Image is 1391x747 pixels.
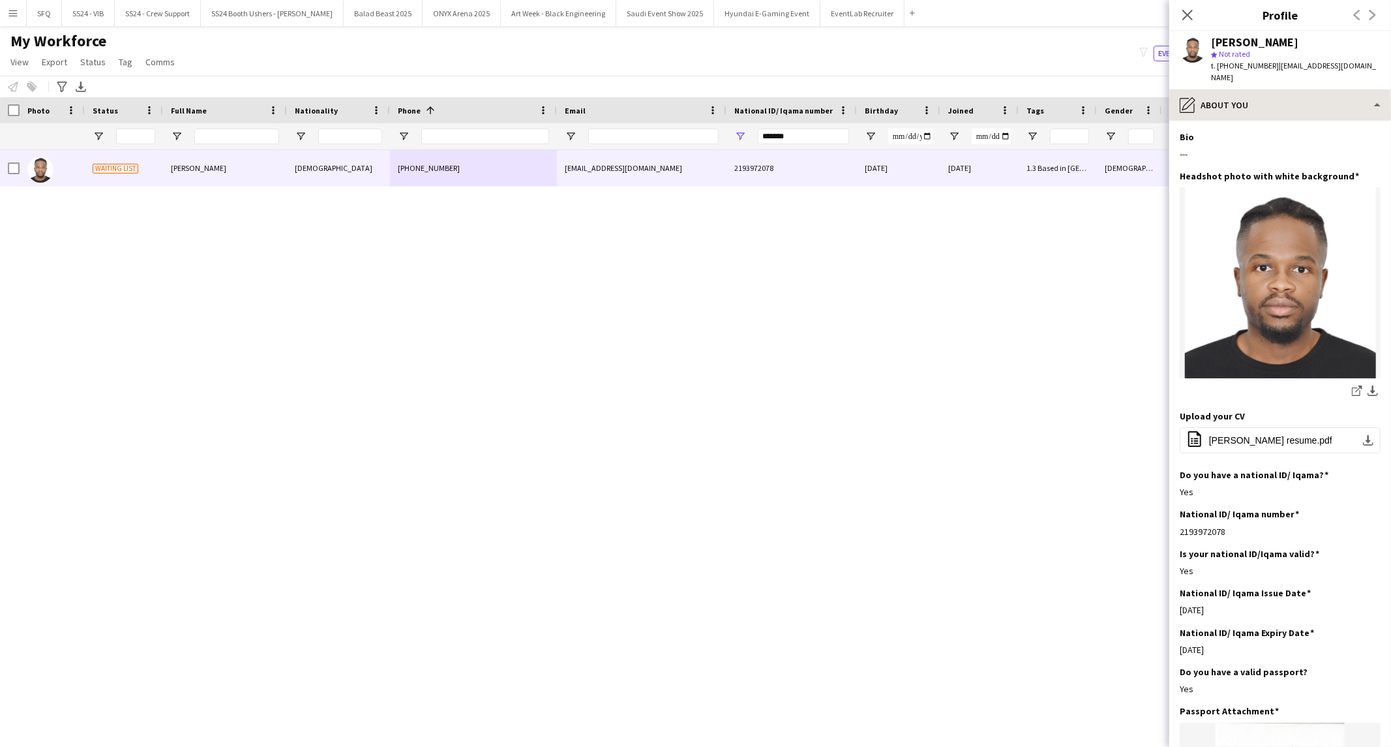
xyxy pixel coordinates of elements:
[295,130,307,142] button: Open Filter Menu
[714,1,820,26] button: Hyundai E-Gaming Event
[1097,150,1162,186] div: [DEMOGRAPHIC_DATA]
[565,106,586,115] span: Email
[1209,435,1332,446] span: [PERSON_NAME] resume.pdf
[557,150,726,186] div: [EMAIL_ADDRESS][DOMAIN_NAME]
[565,130,576,142] button: Open Filter Menu
[972,129,1011,144] input: Joined Filter Input
[1128,129,1154,144] input: Gender Filter Input
[80,56,106,68] span: Status
[73,79,89,95] app-action-btn: Export XLSX
[865,106,898,115] span: Birthday
[1105,106,1133,115] span: Gender
[27,106,50,115] span: Photo
[1180,469,1328,481] h3: Do you have a national ID/ Iqama?
[1180,666,1308,678] h3: Do you have a valid passport?
[93,106,118,115] span: Status
[588,129,719,144] input: Email Filter Input
[1180,187,1381,378] img: a9d1f81e-f2f7-4c0a-ac5c-d5d7a2b905a3.jpeg
[115,1,201,26] button: SS24 - Crew Support
[201,1,344,26] button: SS24 Booth Ushers - [PERSON_NAME]
[287,150,390,186] div: [DEMOGRAPHIC_DATA]
[113,53,138,70] a: Tag
[27,157,53,183] img: Faisal Ibrahim
[1180,604,1381,616] div: [DATE]
[1169,7,1391,23] h3: Profile
[1180,644,1381,656] div: [DATE]
[1180,410,1245,422] h3: Upload your CV
[1180,131,1194,143] h3: Bio
[145,56,175,68] span: Comms
[734,163,773,173] span: 2193972078
[857,150,940,186] div: [DATE]
[1180,548,1319,560] h3: Is your national ID/Iqama valid?
[1211,37,1298,48] div: [PERSON_NAME]
[390,150,557,186] div: [PHONE_NUMBER]
[1180,148,1381,160] div: ---
[398,106,421,115] span: Phone
[1180,683,1381,695] div: Yes
[116,129,155,144] input: Status Filter Input
[295,106,338,115] span: Nationality
[1154,46,1219,61] button: Everyone8,338
[1211,61,1376,82] span: | [EMAIL_ADDRESS][DOMAIN_NAME]
[1180,526,1381,538] div: 2193972078
[171,106,207,115] span: Full Name
[734,106,833,115] span: National ID/ Iqama number
[423,1,501,26] button: ONYX Arena 2025
[344,1,423,26] button: Balad Beast 2025
[888,129,933,144] input: Birthday Filter Input
[1180,565,1381,577] div: Yes
[1180,170,1359,182] h3: Headshot photo with white background
[1180,486,1381,498] div: Yes
[948,106,974,115] span: Joined
[1050,129,1089,144] input: Tags Filter Input
[398,130,410,142] button: Open Filter Menu
[820,1,905,26] button: EventLab Recruiter
[119,56,132,68] span: Tag
[1219,49,1250,59] span: Not rated
[27,1,62,26] button: SFQ
[1026,106,1044,115] span: Tags
[948,130,960,142] button: Open Filter Menu
[1105,130,1116,142] button: Open Filter Menu
[616,1,714,26] button: Saudi Event Show 2025
[421,129,549,144] input: Phone Filter Input
[75,53,111,70] a: Status
[758,129,849,144] input: National ID/ Iqama number Filter Input
[1162,150,1240,186] div: [GEOGRAPHIC_DATA]
[42,56,67,68] span: Export
[501,1,616,26] button: Art Week - Black Engineering
[734,130,746,142] button: Open Filter Menu
[865,130,876,142] button: Open Filter Menu
[1026,130,1038,142] button: Open Filter Menu
[5,53,34,70] a: View
[1169,89,1391,121] div: About you
[1180,627,1314,639] h3: National ID/ Iqama Expiry Date
[93,130,104,142] button: Open Filter Menu
[54,79,70,95] app-action-btn: Advanced filters
[1180,508,1299,520] h3: National ID/ Iqama number
[194,129,279,144] input: Full Name Filter Input
[940,150,1019,186] div: [DATE]
[318,129,382,144] input: Nationality Filter Input
[1019,150,1097,186] div: 1.3 Based in [GEOGRAPHIC_DATA], IN - B1
[10,56,29,68] span: View
[37,53,72,70] a: Export
[171,130,183,142] button: Open Filter Menu
[1180,427,1381,453] button: [PERSON_NAME] resume.pdf
[10,31,106,51] span: My Workforce
[93,164,138,174] span: Waiting list
[1180,587,1311,599] h3: National ID/ Iqama Issue Date
[62,1,115,26] button: SS24 - VIB
[1180,705,1279,717] h3: Passport Attachment
[140,53,180,70] a: Comms
[1211,61,1279,70] span: t. [PHONE_NUMBER]
[171,163,226,173] span: [PERSON_NAME]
